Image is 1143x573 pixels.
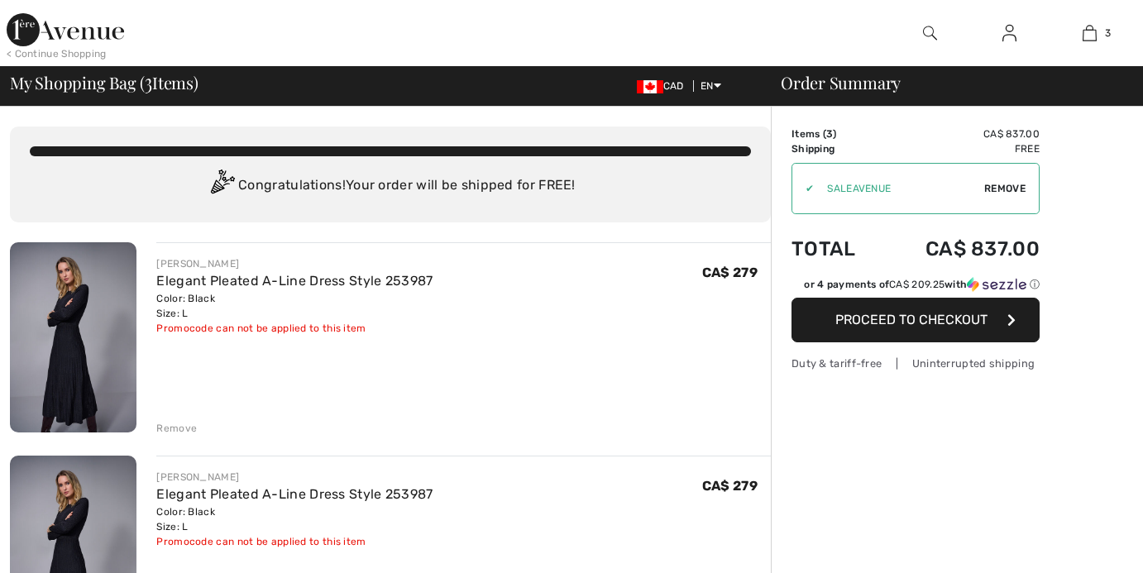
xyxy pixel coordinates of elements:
[923,23,937,43] img: search the website
[761,74,1133,91] div: Order Summary
[1105,26,1111,41] span: 3
[889,279,945,290] span: CA$ 209.25
[30,170,751,203] div: Congratulations! Your order will be shipped for FREE!
[156,470,433,485] div: [PERSON_NAME]
[814,164,984,213] input: Promo code
[791,356,1040,371] div: Duty & tariff-free | Uninterrupted shipping
[984,181,1026,196] span: Remove
[791,221,881,277] td: Total
[702,478,758,494] span: CA$ 279
[791,141,881,156] td: Shipping
[989,23,1030,44] a: Sign In
[7,46,107,61] div: < Continue Shopping
[791,277,1040,298] div: or 4 payments ofCA$ 209.25withSezzle Click to learn more about Sezzle
[145,70,152,92] span: 3
[881,221,1040,277] td: CA$ 837.00
[835,312,988,327] span: Proceed to Checkout
[156,486,433,502] a: Elegant Pleated A-Line Dress Style 253987
[792,181,814,196] div: ✔
[881,141,1040,156] td: Free
[826,128,833,140] span: 3
[156,273,433,289] a: Elegant Pleated A-Line Dress Style 253987
[1083,23,1097,43] img: My Bag
[804,277,1040,292] div: or 4 payments of with
[702,265,758,280] span: CA$ 279
[1050,23,1129,43] a: 3
[881,127,1040,141] td: CA$ 837.00
[1002,23,1016,43] img: My Info
[791,127,881,141] td: Items ( )
[156,421,197,436] div: Remove
[156,291,433,321] div: Color: Black Size: L
[205,170,238,203] img: Congratulation2.svg
[10,74,198,91] span: My Shopping Bag ( Items)
[701,80,721,92] span: EN
[156,256,433,271] div: [PERSON_NAME]
[10,242,136,432] img: Elegant Pleated A-Line Dress Style 253987
[156,534,433,549] div: Promocode can not be applied to this item
[637,80,663,93] img: Canadian Dollar
[156,504,433,534] div: Color: Black Size: L
[967,277,1026,292] img: Sezzle
[7,13,124,46] img: 1ère Avenue
[156,321,433,336] div: Promocode can not be applied to this item
[791,298,1040,342] button: Proceed to Checkout
[637,80,691,92] span: CAD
